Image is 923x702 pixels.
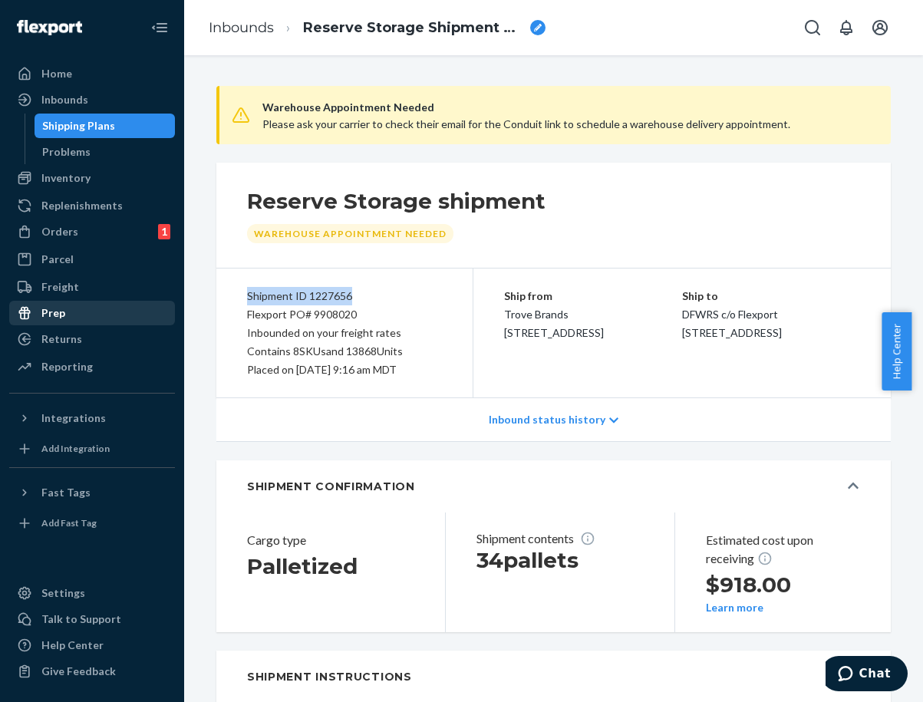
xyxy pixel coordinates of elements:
[797,12,828,43] button: Open Search Box
[9,327,175,351] a: Returns
[41,516,97,529] div: Add Fast Tag
[216,460,891,512] button: SHIPMENT CONFIRMATION
[35,140,176,164] a: Problems
[9,87,175,112] a: Inbounds
[41,92,88,107] div: Inbounds
[41,331,82,347] div: Returns
[247,552,402,580] h2: Palletized
[42,144,91,160] div: Problems
[489,412,605,427] p: Inbound status history
[9,219,175,244] a: Orders1
[262,117,790,130] span: Please ask your carrier to check their email for the Conduit link to schedule a warehouse deliver...
[882,312,911,391] button: Help Center
[247,669,412,684] h5: Shipment Instructions
[41,252,74,267] div: Parcel
[41,359,93,374] div: Reporting
[504,287,682,305] p: Ship from
[41,66,72,81] div: Home
[41,279,79,295] div: Freight
[42,118,115,133] div: Shipping Plans
[247,479,415,494] h5: SHIPMENT CONFIRMATION
[247,361,442,379] div: Placed on [DATE] 9:16 am MDT
[9,193,175,218] a: Replenishments
[476,531,631,546] p: Shipment contents
[17,20,82,35] img: Flexport logo
[865,12,895,43] button: Open account menu
[9,247,175,272] a: Parcel
[247,324,442,342] div: Inbounded on your freight rates
[9,511,175,536] a: Add Fast Tag
[41,442,110,455] div: Add Integration
[9,354,175,379] a: Reporting
[504,308,604,339] span: Trove Brands [STREET_ADDRESS]
[9,437,175,461] a: Add Integration
[41,224,78,239] div: Orders
[9,480,175,505] button: Fast Tags
[682,287,860,305] p: Ship to
[247,187,546,215] h2: Reserve Storage shipment
[41,198,123,213] div: Replenishments
[682,305,860,324] p: DFWRS c/o Flexport
[41,664,116,679] div: Give Feedback
[247,342,442,361] div: Contains 8 SKUs and 13868 Units
[9,607,175,631] button: Talk to Support
[826,656,908,694] iframe: Opens a widget where you can chat to one of our agents
[41,305,65,321] div: Prep
[706,601,763,614] button: Learn more
[144,12,175,43] button: Close Navigation
[303,18,524,38] span: Reserve Storage Shipment STI2bf75af379
[9,301,175,325] a: Prep
[682,326,782,339] span: [STREET_ADDRESS]
[209,19,274,36] a: Inbounds
[41,170,91,186] div: Inventory
[9,633,175,658] a: Help Center
[247,287,442,305] div: Shipment ID 1227656
[9,659,175,684] button: Give Feedback
[247,224,453,243] div: Warehouse Appointment Needed
[706,531,860,568] p: Estimated cost upon receiving
[41,585,85,601] div: Settings
[41,410,106,426] div: Integrations
[247,305,442,324] div: Flexport PO# 9908020
[41,485,91,500] div: Fast Tags
[158,224,170,239] div: 1
[9,406,175,430] button: Integrations
[831,12,862,43] button: Open notifications
[262,98,872,117] span: Warehouse Appointment Needed
[41,611,121,627] div: Talk to Support
[476,546,631,574] h1: 34 pallets
[41,638,104,653] div: Help Center
[247,531,402,549] header: Cargo type
[9,581,175,605] a: Settings
[9,275,175,299] a: Freight
[9,166,175,190] a: Inventory
[196,5,558,51] ol: breadcrumbs
[9,61,175,86] a: Home
[35,114,176,138] a: Shipping Plans
[706,571,860,598] h2: $918.00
